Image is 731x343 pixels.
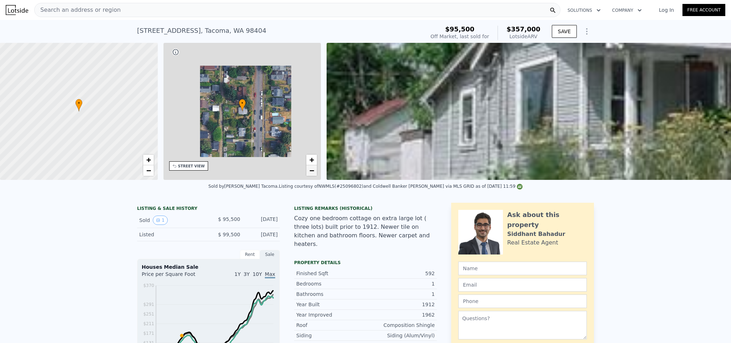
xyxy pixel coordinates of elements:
[458,294,587,308] input: Phone
[507,230,565,238] div: Siddhant Bahadur
[294,260,437,266] div: Property details
[296,322,365,329] div: Roof
[142,263,275,271] div: Houses Median Sale
[365,270,435,277] div: 592
[294,206,437,211] div: Listing Remarks (Historical)
[137,206,280,213] div: LISTING & SALE HISTORY
[296,311,365,318] div: Year Improved
[279,184,523,189] div: Listing courtesy of NWMLS (#25096802) and Coldwell Banker [PERSON_NAME] via MLS GRID as of [DATE]...
[517,184,523,190] img: NWMLS Logo
[365,280,435,287] div: 1
[445,25,474,33] span: $95,500
[506,25,540,33] span: $357,000
[35,6,121,14] span: Search an address or region
[507,210,587,230] div: Ask about this property
[218,232,240,237] span: $ 99,500
[139,231,203,238] div: Listed
[309,155,314,164] span: +
[365,291,435,298] div: 1
[507,238,558,247] div: Real Estate Agent
[143,155,154,165] a: Zoom in
[260,250,280,259] div: Sale
[143,321,154,326] tspan: $211
[296,301,365,308] div: Year Built
[562,4,606,17] button: Solutions
[6,5,28,15] img: Lotside
[235,271,241,277] span: 1Y
[365,301,435,308] div: 1912
[458,262,587,275] input: Name
[309,166,314,175] span: −
[506,33,540,40] div: Lotside ARV
[296,270,365,277] div: Finished Sqft
[146,155,151,164] span: +
[552,25,577,38] button: SAVE
[246,231,278,238] div: [DATE]
[296,291,365,298] div: Bathrooms
[294,214,437,248] div: Cozy one bedroom cottage on extra large lot ( three lots) built prior to 1912. Newer tile on kitc...
[139,216,203,225] div: Sold
[143,331,154,336] tspan: $171
[208,184,279,189] div: Sold by [PERSON_NAME] Tacoma .
[246,216,278,225] div: [DATE]
[143,312,154,317] tspan: $251
[650,6,682,14] a: Log In
[239,100,246,106] span: •
[146,166,151,175] span: −
[265,271,275,278] span: Max
[458,278,587,292] input: Email
[296,280,365,287] div: Bedrooms
[240,250,260,259] div: Rent
[178,163,205,169] div: STREET VIEW
[365,332,435,339] div: Siding (Alum/Vinyl)
[243,271,249,277] span: 3Y
[239,99,246,111] div: •
[143,283,154,288] tspan: $370
[306,155,317,165] a: Zoom in
[75,99,82,111] div: •
[606,4,647,17] button: Company
[580,24,594,39] button: Show Options
[218,216,240,222] span: $ 95,500
[143,302,154,307] tspan: $291
[153,216,168,225] button: View historical data
[253,271,262,277] span: 10Y
[137,26,266,36] div: [STREET_ADDRESS] , Tacoma , WA 98404
[365,311,435,318] div: 1962
[306,165,317,176] a: Zoom out
[143,165,154,176] a: Zoom out
[75,100,82,106] span: •
[142,271,208,282] div: Price per Square Foot
[365,322,435,329] div: Composition Shingle
[682,4,725,16] a: Free Account
[296,332,365,339] div: Siding
[430,33,489,40] div: Off Market, last sold for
